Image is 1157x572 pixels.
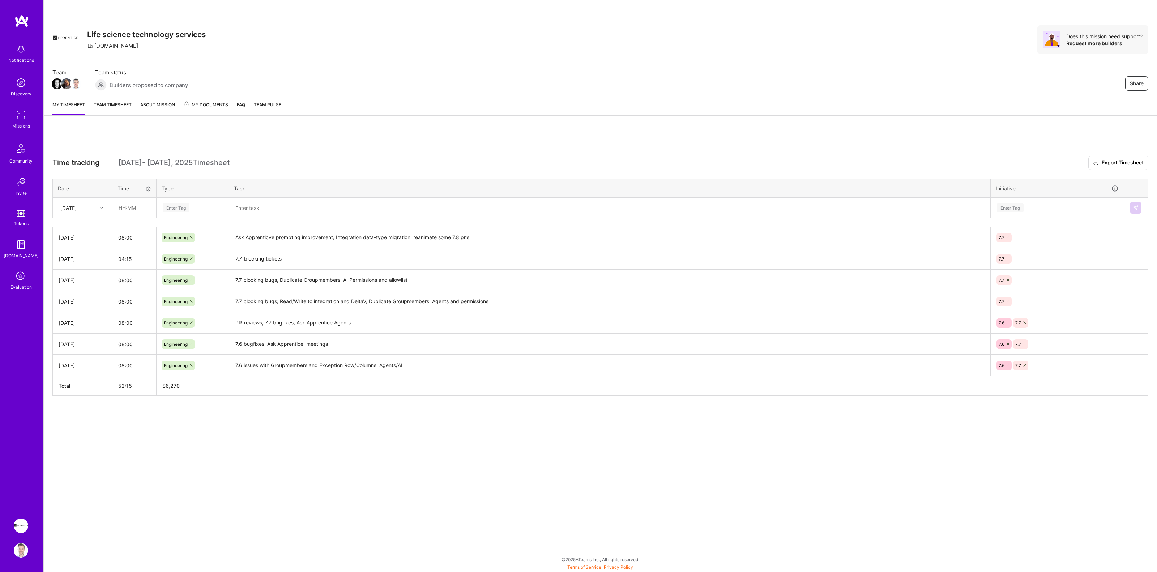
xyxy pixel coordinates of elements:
[1066,40,1143,47] div: Request more builders
[230,292,990,311] textarea: 7.7 blocking bugs; Read/Write to integration and DeltaV, Duplicate Groupmembers, Agents and permi...
[1093,159,1099,167] i: icon Download
[113,198,156,217] input: HH:MM
[999,256,1004,262] span: 7.7
[14,108,28,122] img: teamwork
[16,189,27,197] div: Invite
[1015,341,1021,347] span: 7.7
[164,320,188,326] span: Engineering
[17,210,25,217] img: tokens
[60,204,77,211] div: [DATE]
[12,140,30,157] img: Community
[164,299,188,304] span: Engineering
[14,220,29,227] div: Tokens
[112,228,156,247] input: HH:MM
[87,30,206,39] h3: Life science technology services
[184,101,228,115] a: My Documents
[52,78,62,90] a: Team Member Avatar
[94,101,132,115] a: Team timesheet
[4,252,39,259] div: [DOMAIN_NAME]
[140,101,175,115] a: About Mission
[71,78,81,89] img: Team Member Avatar
[52,78,63,89] img: Team Member Avatar
[254,102,281,107] span: Team Pulse
[118,158,230,167] span: [DATE] - [DATE] , 2025 Timesheet
[1125,76,1148,91] button: Share
[87,42,138,50] div: [DOMAIN_NAME]
[230,356,990,375] textarea: 7.6 issues with Groupmembers and Exception Row/Columns, Agents/AI
[52,69,81,76] span: Team
[53,179,112,198] th: Date
[52,25,78,51] img: Company Logo
[1130,80,1144,87] span: Share
[999,320,1004,326] span: 7.6
[59,319,106,327] div: [DATE]
[59,298,106,305] div: [DATE]
[14,14,29,27] img: logo
[112,271,156,290] input: HH:MM
[1043,31,1060,48] img: Avatar
[53,376,112,396] th: Total
[95,69,188,76] span: Team status
[184,101,228,109] span: My Documents
[61,78,72,89] img: Team Member Avatar
[112,335,156,354] input: HH:MM
[164,278,188,283] span: Engineering
[110,81,188,89] span: Builders proposed to company
[14,543,28,558] img: User Avatar
[12,543,30,558] a: User Avatar
[230,313,990,333] textarea: PR-reviews, 7.7 bugfixes, Ask Apprentice Agents
[604,564,633,570] a: Privacy Policy
[999,278,1004,283] span: 7.7
[112,313,156,332] input: HH:MM
[999,235,1004,240] span: 7.7
[230,249,990,269] textarea: 7.7. blocking tickets
[112,356,156,375] input: HH:MM
[164,235,188,240] span: Engineering
[230,334,990,354] textarea: 7.6 bugfixes, Ask Apprentice, meetings
[1015,320,1021,326] span: 7.7
[118,185,151,192] div: Time
[43,550,1157,568] div: © 2025 ATeams Inc., All rights reserved.
[52,101,85,115] a: My timesheet
[8,56,34,64] div: Notifications
[997,202,1024,213] div: Enter Tag
[14,42,28,56] img: bell
[12,519,30,533] a: Apprentice: Life science technology services
[59,362,106,369] div: [DATE]
[59,276,106,284] div: [DATE]
[71,78,81,90] a: Team Member Avatar
[10,283,32,291] div: Evaluation
[567,564,633,570] span: |
[999,363,1004,368] span: 7.6
[1133,205,1139,211] img: Submit
[999,341,1004,347] span: 7.6
[112,376,157,396] th: 52:15
[254,101,281,115] a: Team Pulse
[164,363,188,368] span: Engineering
[1088,156,1148,170] button: Export Timesheet
[14,519,28,533] img: Apprentice: Life science technology services
[230,270,990,290] textarea: 7.7 blocking bugs, Duplicate Groupmembers, AI Permissions and allowlist
[996,184,1119,193] div: Initiative
[164,256,188,262] span: Engineering
[162,383,180,389] span: $ 6,270
[1066,33,1143,40] div: Does this mission need support?
[87,43,93,49] i: icon CompanyGray
[14,237,28,252] img: guide book
[14,270,28,283] i: icon SelectionTeam
[9,157,33,165] div: Community
[59,255,106,263] div: [DATE]
[11,90,31,98] div: Discovery
[14,175,28,189] img: Invite
[157,179,229,198] th: Type
[164,341,188,347] span: Engineering
[112,292,156,311] input: HH:MM
[112,249,156,268] input: HH:MM
[52,158,99,167] span: Time tracking
[14,76,28,90] img: discovery
[163,202,189,213] div: Enter Tag
[59,234,106,241] div: [DATE]
[1015,363,1021,368] span: 7.7
[12,122,30,130] div: Missions
[229,179,991,198] th: Task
